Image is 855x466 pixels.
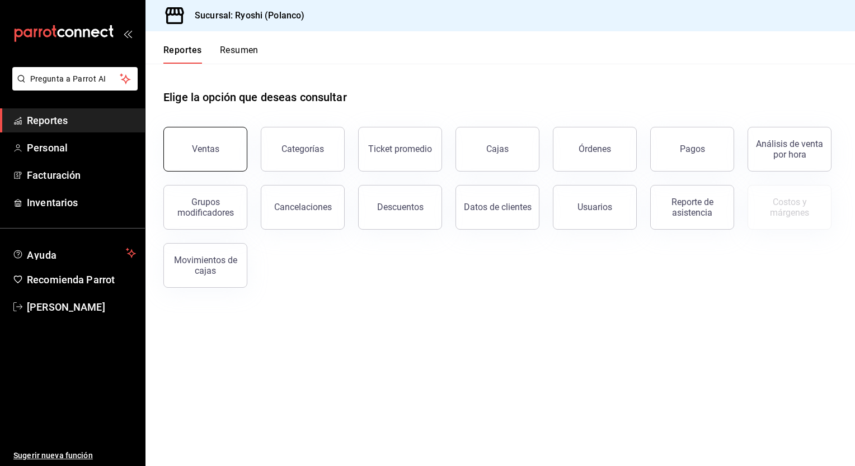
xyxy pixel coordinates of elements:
span: Facturación [27,168,136,183]
span: [PERSON_NAME] [27,299,136,315]
span: Personal [27,140,136,155]
button: Pregunta a Parrot AI [12,67,138,91]
div: Cancelaciones [274,202,332,212]
button: Pagos [650,127,734,172]
a: Pregunta a Parrot AI [8,81,138,93]
button: Resumen [220,45,259,64]
div: Reporte de asistencia [657,197,727,218]
div: Costos y márgenes [755,197,824,218]
button: Contrata inventarios para ver este reporte [748,185,831,230]
div: navigation tabs [163,45,259,64]
span: Inventarios [27,195,136,210]
button: Categorías [261,127,345,172]
div: Grupos modificadores [171,197,240,218]
div: Análisis de venta por hora [755,139,824,160]
button: Análisis de venta por hora [748,127,831,172]
button: Reportes [163,45,202,64]
button: Datos de clientes [455,185,539,230]
div: Cajas [486,142,509,156]
button: Movimientos de cajas [163,243,247,288]
button: Usuarios [553,185,637,230]
button: Cancelaciones [261,185,345,230]
div: Ticket promedio [368,144,432,154]
h1: Elige la opción que deseas consultar [163,89,347,106]
div: Datos de clientes [464,202,532,212]
button: Descuentos [358,185,442,230]
button: Grupos modificadores [163,185,247,230]
button: Ventas [163,127,247,172]
button: Ticket promedio [358,127,442,172]
div: Descuentos [377,202,424,212]
span: Recomienda Parrot [27,272,136,287]
span: Reportes [27,113,136,128]
a: Cajas [455,127,539,172]
span: Ayuda [27,246,121,260]
div: Ventas [192,144,219,154]
div: Órdenes [579,144,611,154]
div: Pagos [680,144,705,154]
h3: Sucursal: Ryoshi (Polanco) [186,9,304,22]
button: Órdenes [553,127,637,172]
span: Sugerir nueva función [13,450,136,462]
div: Usuarios [577,202,612,212]
div: Movimientos de cajas [171,255,240,276]
button: open_drawer_menu [123,29,132,38]
span: Pregunta a Parrot AI [30,73,120,85]
button: Reporte de asistencia [650,185,734,230]
div: Categorías [281,144,324,154]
